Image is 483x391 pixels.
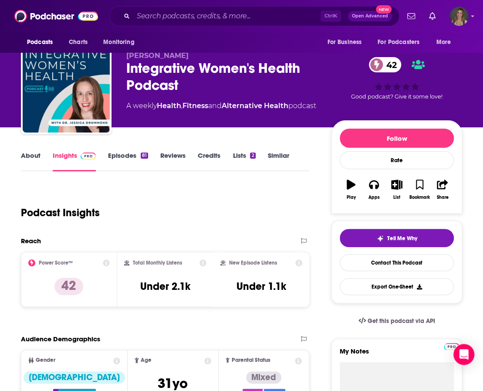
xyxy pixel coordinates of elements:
[369,57,401,72] a: 42
[449,7,469,26] img: User Profile
[431,174,454,205] button: Share
[23,45,110,133] img: Integrative Women's Health Podcast
[208,102,222,110] span: and
[141,357,152,363] span: Age
[436,195,448,200] div: Share
[53,151,96,171] a: InsightsPodchaser Pro
[21,206,100,219] h1: Podcast Insights
[340,278,454,295] button: Export One-Sheet
[69,36,88,48] span: Charts
[140,280,190,293] h3: Under 2.1k
[36,357,55,363] span: Gender
[182,102,208,110] a: Fitness
[27,36,53,48] span: Podcasts
[250,153,255,159] div: 2
[387,235,417,242] span: Tell Me Why
[409,195,430,200] div: Bookmark
[39,260,73,266] h2: Power Score™
[453,344,474,365] div: Open Intercom Messenger
[376,5,392,14] span: New
[246,371,281,384] div: Mixed
[430,34,462,51] button: open menu
[444,342,459,350] a: Pro website
[24,371,125,384] div: [DEMOGRAPHIC_DATA]
[81,153,96,160] img: Podchaser Pro
[21,34,64,51] button: open menu
[103,36,134,48] span: Monitoring
[368,317,435,325] span: Get this podcast via API
[229,260,277,266] h2: New Episode Listens
[14,8,98,24] img: Podchaser - Follow, Share and Rate Podcasts
[21,237,41,245] h2: Reach
[233,151,255,171] a: Lists2
[444,343,459,350] img: Podchaser Pro
[231,357,270,363] span: Parental Status
[181,102,182,110] span: ,
[347,195,356,200] div: Play
[377,235,384,242] img: tell me why sparkle
[340,254,454,271] a: Contact This Podcast
[449,7,469,26] button: Show profile menu
[327,36,361,48] span: For Business
[340,151,454,169] div: Rate
[378,57,401,72] span: 42
[21,151,41,171] a: About
[160,151,186,171] a: Reviews
[340,129,454,148] button: Follow
[133,260,182,266] h2: Total Monthly Listens
[54,278,83,295] p: 42
[385,174,408,205] button: List
[133,9,321,23] input: Search podcasts, credits, & more...
[362,174,385,205] button: Apps
[141,153,148,159] div: 81
[408,174,431,205] button: Bookmark
[321,10,341,22] span: Ctrl K
[348,11,392,21] button: Open AdvancedNew
[108,151,148,171] a: Episodes81
[109,6,399,26] div: Search podcasts, credits, & more...
[351,310,442,332] a: Get this podcast via API
[21,335,100,343] h2: Audience Demographics
[404,9,419,24] a: Show notifications dropdown
[368,195,380,200] div: Apps
[198,151,220,171] a: Credits
[63,34,93,51] a: Charts
[236,280,286,293] h3: Under 1.1k
[352,14,388,18] span: Open Advanced
[393,195,400,200] div: List
[372,34,432,51] button: open menu
[157,102,181,110] a: Health
[436,36,451,48] span: More
[340,174,362,205] button: Play
[222,102,288,110] a: Alternative Health
[321,34,372,51] button: open menu
[126,51,189,60] span: [PERSON_NAME]
[426,9,439,24] a: Show notifications dropdown
[351,93,442,100] span: Good podcast? Give it some love!
[126,101,316,111] div: A weekly podcast
[340,229,454,247] button: tell me why sparkleTell Me Why
[268,151,289,171] a: Similar
[378,36,419,48] span: For Podcasters
[449,7,469,26] span: Logged in as hhughes
[97,34,145,51] button: open menu
[331,51,462,105] div: 42Good podcast? Give it some love!
[340,347,454,362] label: My Notes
